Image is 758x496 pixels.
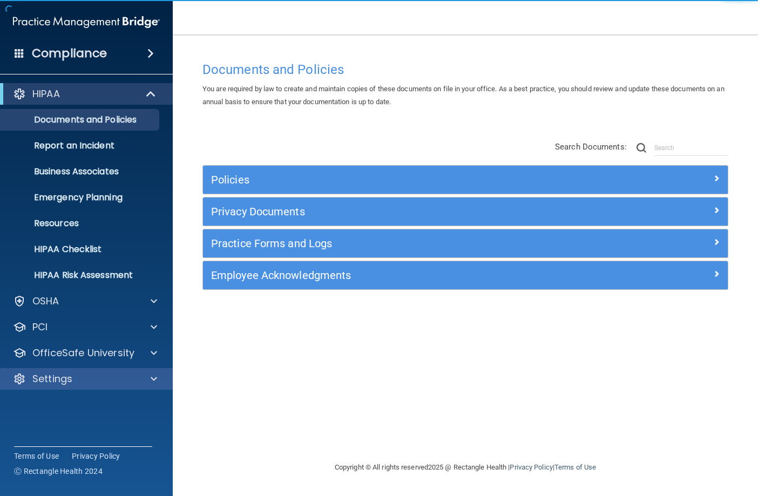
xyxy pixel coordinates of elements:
[637,143,646,153] img: ic-search.3b580494.png
[211,237,588,249] h5: Practice Forms and Logs
[202,63,728,77] h4: Documents and Policies
[72,451,120,461] a: Privacy Policy
[14,466,103,477] span: Ⓒ Rectangle Health 2024
[7,166,154,177] p: Business Associates
[211,171,720,188] a: Policies
[211,174,588,186] h5: Policies
[13,346,157,359] a: OfficeSafe University
[554,463,596,471] a: Terms of Use
[211,203,720,220] a: Privacy Documents
[211,235,720,252] a: Practice Forms and Logs
[14,451,59,461] a: Terms of Use
[510,463,552,471] a: Privacy Policy
[555,142,627,152] span: Search Documents:
[32,46,107,61] h4: Compliance
[211,269,588,281] h5: Employee Acknowledgments
[32,321,48,334] p: PCI
[13,372,157,385] a: Settings
[211,267,720,284] a: Employee Acknowledgments
[202,85,725,106] span: You are required by law to create and maintain copies of these documents on file in your office. ...
[654,140,728,156] input: Search
[211,206,588,218] h5: Privacy Documents
[13,295,157,308] a: OSHA
[7,244,154,255] p: HIPAA Checklist
[7,140,154,151] p: Report an Incident
[7,192,154,203] p: Emergency Planning
[7,270,154,281] p: HIPAA Risk Assessment
[13,11,160,33] img: PMB logo
[7,114,154,125] p: Documents and Policies
[32,372,72,385] p: Settings
[13,321,157,334] a: PCI
[7,218,154,229] p: Resources
[268,450,662,485] div: Copyright © All rights reserved 2025 @ Rectangle Health | |
[32,346,134,359] p: OfficeSafe University
[32,87,60,100] p: HIPAA
[13,87,157,100] a: HIPAA
[32,295,59,308] p: OSHA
